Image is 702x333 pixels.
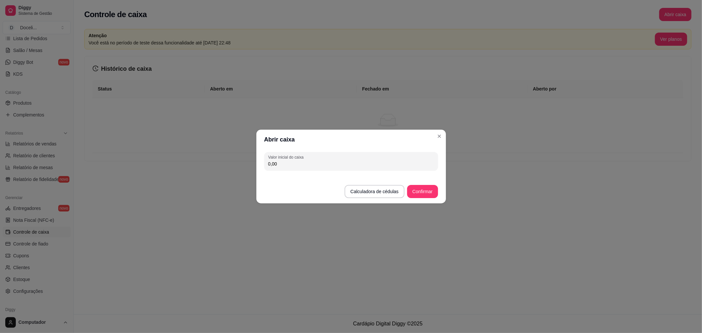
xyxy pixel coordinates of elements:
button: Calculadora de cédulas [345,185,404,198]
input: Valor inicial do caixa [268,161,434,167]
button: Confirmar [407,185,438,198]
label: Valor inicial do caixa [268,154,306,160]
button: Close [434,131,445,141]
header: Abrir caixa [256,130,446,149]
